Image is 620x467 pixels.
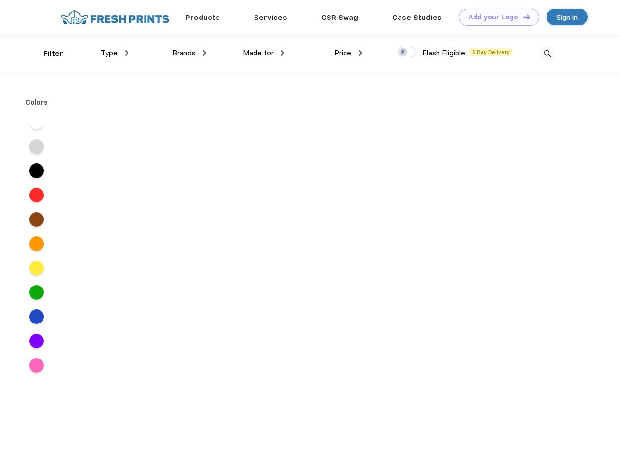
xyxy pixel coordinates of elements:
span: Flash Eligible [422,49,465,57]
span: Made for [243,49,274,57]
span: Type [101,49,118,57]
a: Products [185,13,220,22]
img: dropdown.png [125,50,128,56]
img: DT [523,14,530,19]
div: Sign in [557,12,578,23]
span: Price [334,49,351,57]
span: 5 Day Delivery [469,48,512,56]
img: dropdown.png [359,50,362,56]
img: fo%20logo%202.webp [58,9,172,26]
img: dropdown.png [203,50,206,56]
div: Filter [43,48,63,59]
span: Brands [172,49,196,57]
a: CSR Swag [321,13,358,22]
div: Colors [18,97,55,108]
a: Sign in [547,9,588,25]
img: dropdown.png [281,50,284,56]
a: Services [254,13,287,22]
img: desktop_search.svg [539,46,555,62]
div: Add your Logo [468,13,518,21]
